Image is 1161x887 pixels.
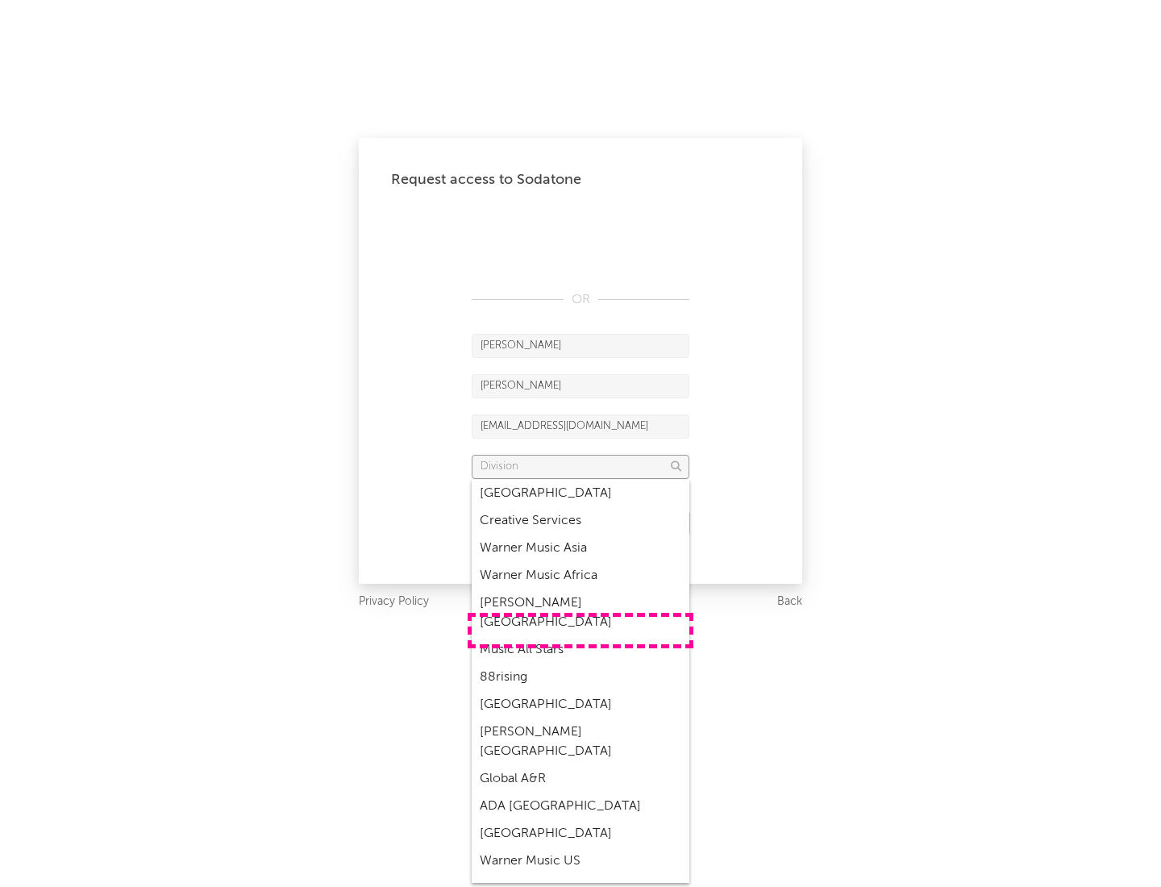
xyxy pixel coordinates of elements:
[777,592,802,612] a: Back
[359,592,429,612] a: Privacy Policy
[472,480,689,507] div: [GEOGRAPHIC_DATA]
[472,535,689,562] div: Warner Music Asia
[472,455,689,479] input: Division
[472,664,689,691] div: 88rising
[472,820,689,847] div: [GEOGRAPHIC_DATA]
[472,793,689,820] div: ADA [GEOGRAPHIC_DATA]
[472,718,689,765] div: [PERSON_NAME] [GEOGRAPHIC_DATA]
[472,636,689,664] div: Music All Stars
[472,589,689,636] div: [PERSON_NAME] [GEOGRAPHIC_DATA]
[472,691,689,718] div: [GEOGRAPHIC_DATA]
[472,562,689,589] div: Warner Music Africa
[472,507,689,535] div: Creative Services
[472,847,689,875] div: Warner Music US
[472,374,689,398] input: Last Name
[472,290,689,310] div: OR
[472,765,689,793] div: Global A&R
[472,334,689,358] input: First Name
[472,414,689,439] input: Email
[391,170,770,189] div: Request access to Sodatone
